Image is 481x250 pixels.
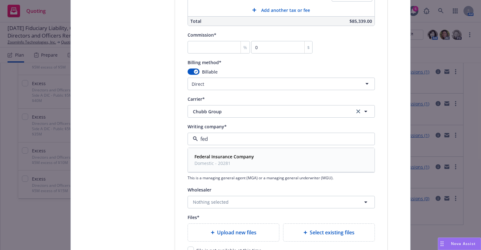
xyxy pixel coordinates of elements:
[194,160,254,166] span: Domestic - 20281
[188,59,221,65] span: Billing method*
[243,44,247,51] span: %
[188,196,375,208] button: Nothing selected
[193,199,229,205] span: Nothing selected
[451,241,476,246] span: Nova Assist
[190,18,201,24] span: Total
[217,229,256,236] span: Upload new files
[188,32,216,38] span: Commission*
[307,44,310,51] span: $
[188,96,205,102] span: Carrier*
[188,124,227,130] span: Writing company*
[188,214,199,220] span: Files*
[188,187,211,193] span: Wholesaler
[349,18,372,24] span: $85,339.00
[188,223,279,242] div: Upload new files
[193,108,345,115] span: Chubb Group
[194,154,254,160] strong: Federal Insurance Company
[188,69,375,75] div: Billable
[198,135,362,143] input: Select a writing company
[283,223,375,242] div: Select existing files
[261,7,310,13] span: Add another tax or fee
[438,238,446,250] div: Drag to move
[438,237,481,250] button: Nova Assist
[188,105,375,118] button: Chubb Groupclear selection
[354,108,362,115] a: clear selection
[188,175,375,181] span: This is a managing general agent (MGA) or a managing general underwriter (MGU).
[188,4,375,16] button: Add another tax or fee
[310,229,354,236] span: Select existing files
